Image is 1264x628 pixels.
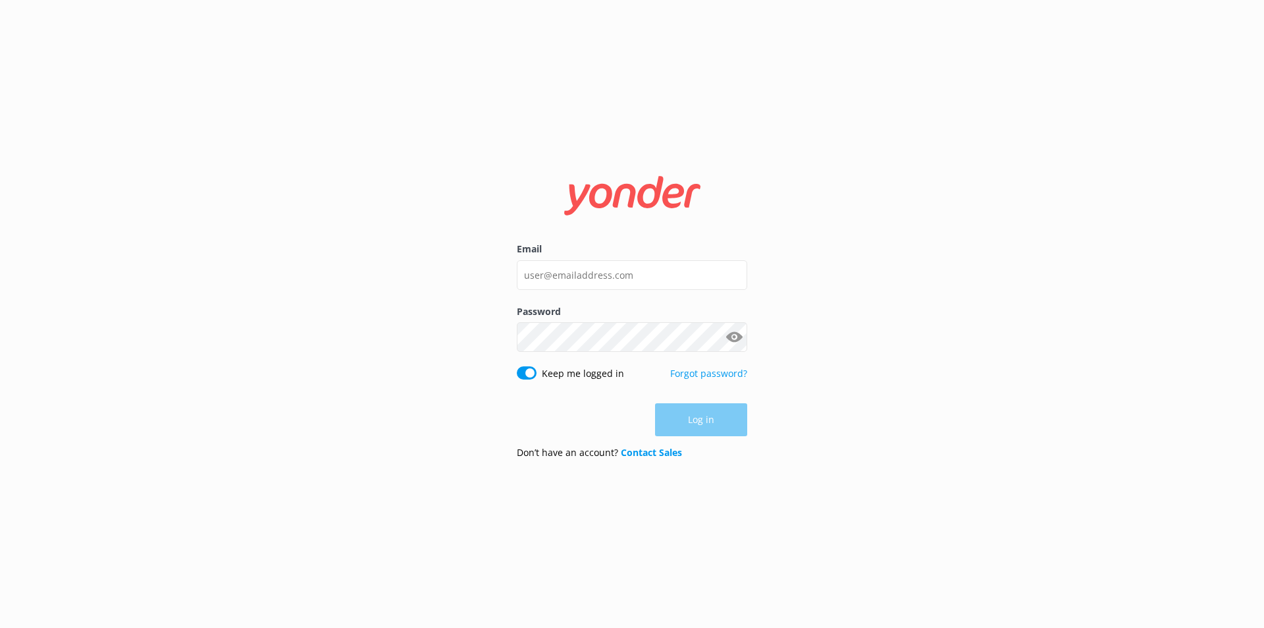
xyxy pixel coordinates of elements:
[721,324,747,351] button: Show password
[517,260,747,290] input: user@emailaddress.com
[517,304,747,319] label: Password
[517,445,682,460] p: Don’t have an account?
[621,446,682,459] a: Contact Sales
[517,242,747,256] label: Email
[542,366,624,381] label: Keep me logged in
[670,367,747,380] a: Forgot password?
